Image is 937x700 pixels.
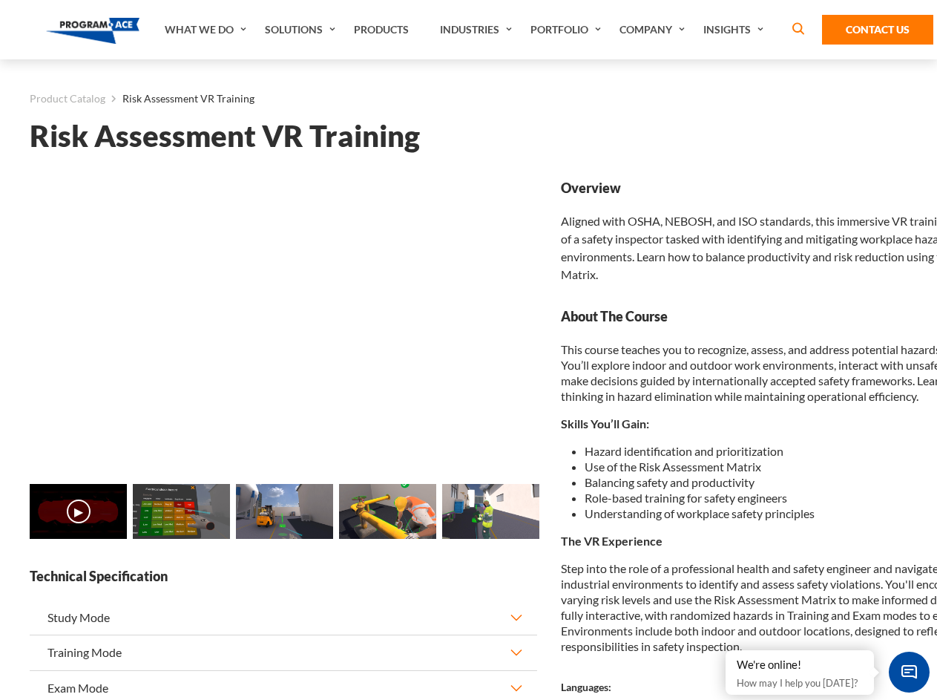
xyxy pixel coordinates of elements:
[339,484,436,539] img: Risk Assessment VR Training - Preview 3
[737,658,863,673] div: We're online!
[67,500,91,523] button: ▶
[442,484,539,539] img: Risk Assessment VR Training - Preview 4
[30,89,105,108] a: Product Catalog
[46,18,140,44] img: Program-Ace
[105,89,254,108] li: Risk Assessment VR Training
[30,567,537,586] strong: Technical Specification
[30,601,537,635] button: Study Mode
[889,652,930,693] span: Chat Widget
[561,681,611,693] strong: Languages:
[822,15,933,45] a: Contact Us
[737,674,863,692] p: How may I help you [DATE]?
[236,484,333,539] img: Risk Assessment VR Training - Preview 2
[30,484,127,539] img: Risk Assessment VR Training - Video 0
[133,484,230,539] img: Risk Assessment VR Training - Preview 1
[30,635,537,670] button: Training Mode
[30,179,537,465] iframe: Risk Assessment VR Training - Video 0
